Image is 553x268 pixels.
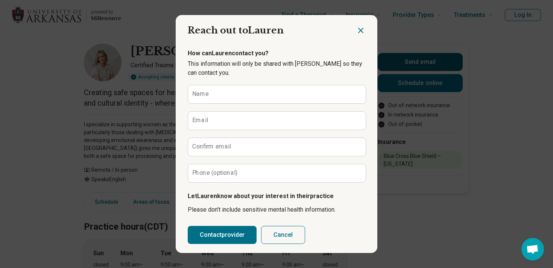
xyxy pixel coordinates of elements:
[188,25,284,36] span: Reach out to Lauren
[192,170,238,176] label: Phone (optional)
[188,59,365,77] p: This information will only be shared with [PERSON_NAME] so they can contact you.
[188,205,365,214] p: Please don’t include sensitive mental health information.
[192,144,231,150] label: Confirm email
[192,91,209,97] label: Name
[188,49,365,58] p: How can Lauren contact you?
[192,117,208,123] label: Email
[188,226,257,244] button: Contactprovider
[356,26,365,35] button: Close dialog
[188,192,365,201] p: Let Lauren know about your interest in their practice
[261,226,305,244] button: Cancel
